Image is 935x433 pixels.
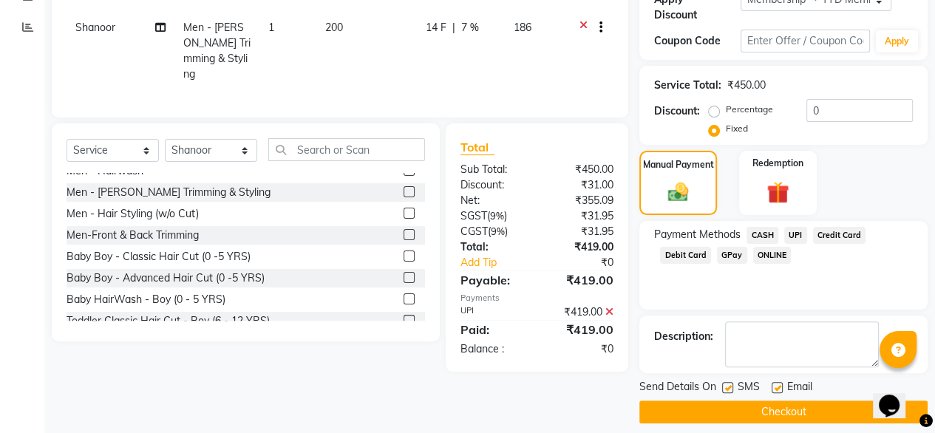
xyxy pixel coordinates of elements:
span: | [452,20,455,35]
span: Total [460,140,494,155]
div: Paid: [449,321,537,338]
div: Men - Hair Styling (w/o Cut) [67,206,199,222]
div: Sub Total: [449,162,537,177]
span: UPI [784,227,807,244]
span: Shanoor [75,21,115,34]
img: _gift.svg [760,179,796,206]
div: ₹0 [537,341,625,357]
span: CASH [747,227,778,244]
span: 186 [514,21,531,34]
span: Credit Card [813,227,866,244]
input: Search or Scan [268,138,425,161]
div: ₹355.09 [537,193,625,208]
img: _cash.svg [662,180,696,204]
div: Baby HairWash - Boy (0 - 5 YRS) [67,292,225,307]
div: ( ) [449,224,537,239]
div: ₹450.00 [537,162,625,177]
span: Send Details On [639,379,716,398]
span: 7 % [461,20,479,35]
label: Redemption [752,157,803,170]
a: Add Tip [449,255,551,270]
button: Apply [876,30,918,52]
div: Balance : [449,341,537,357]
span: Debit Card [660,247,711,264]
div: Discount: [449,177,537,193]
div: ₹31.95 [537,224,625,239]
div: ₹419.00 [537,239,625,255]
div: Discount: [654,103,700,119]
span: Men - [PERSON_NAME] Trimming & Styling [183,21,251,81]
div: Toddler Classic Hair Cut - Boy (6 - 12 YRS) [67,313,270,329]
div: Men-Front & Back Trimming [67,228,199,243]
span: 9% [491,225,505,237]
div: ( ) [449,208,537,224]
span: Payment Methods [654,227,741,242]
div: Description: [654,329,713,344]
label: Fixed [726,122,748,135]
span: 14 F [426,20,446,35]
span: 200 [325,21,343,34]
span: GPay [717,247,747,264]
div: Payments [460,292,613,304]
span: CGST [460,225,488,238]
span: SMS [738,379,760,398]
div: Payable: [449,271,537,289]
div: UPI [449,304,537,320]
div: ₹0 [551,255,625,270]
span: SGST [460,209,487,222]
span: Email [787,379,812,398]
div: Total: [449,239,537,255]
span: 9% [490,210,504,222]
div: Service Total: [654,78,721,93]
div: Men - [PERSON_NAME] Trimming & Styling [67,185,271,200]
div: ₹419.00 [537,304,625,320]
div: ₹419.00 [537,271,625,289]
input: Enter Offer / Coupon Code [741,30,870,52]
div: ₹31.00 [537,177,625,193]
div: Baby Boy - Advanced Hair Cut (0 -5 YRS) [67,270,265,286]
label: Percentage [726,103,773,116]
span: ONLINE [753,247,792,264]
div: Net: [449,193,537,208]
div: ₹419.00 [537,321,625,338]
label: Manual Payment [643,158,714,171]
button: Checkout [639,400,928,423]
div: Baby Boy - Classic Hair Cut (0 -5 YRS) [67,249,251,265]
div: Coupon Code [654,33,741,49]
iframe: chat widget [873,374,920,418]
div: ₹450.00 [727,78,766,93]
div: ₹31.95 [537,208,625,224]
span: 1 [268,21,274,34]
